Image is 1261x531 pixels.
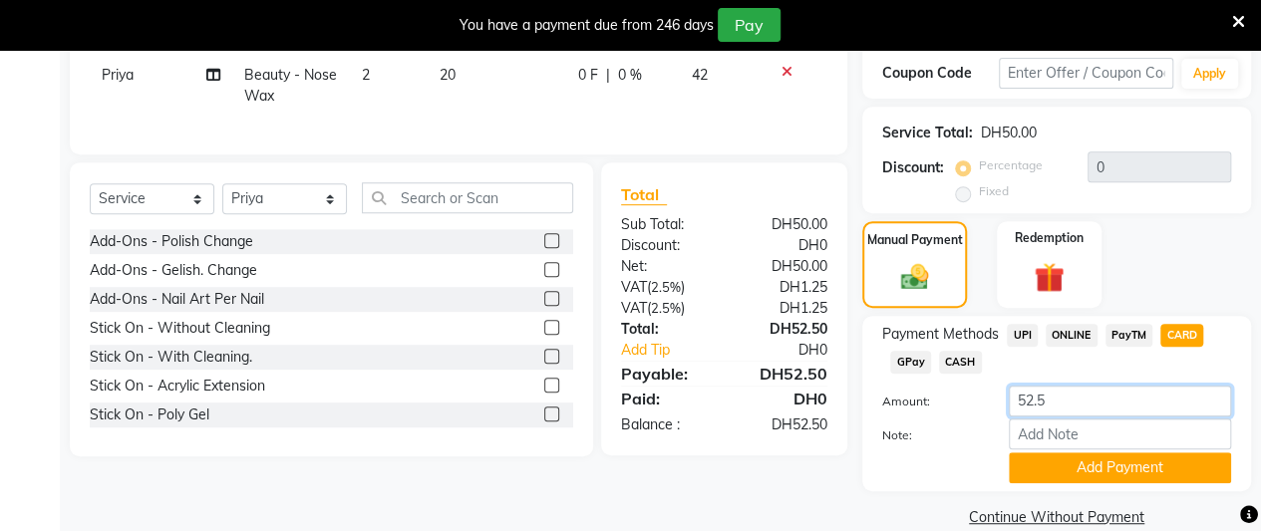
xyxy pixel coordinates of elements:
span: 2 [362,66,370,84]
label: Redemption [1015,229,1084,247]
div: Stick On - Without Cleaning [90,318,270,339]
div: DH50.00 [724,214,842,235]
label: Manual Payment [867,231,963,249]
div: Balance : [606,414,725,435]
div: DH0 [724,387,842,410]
button: Pay [718,8,781,42]
div: DH50.00 [724,256,842,277]
span: 42 [692,66,708,84]
span: | [606,65,610,86]
div: Coupon Code [882,63,999,84]
div: Stick On - Poly Gel [90,404,209,425]
div: Service Total: [882,123,973,143]
div: ( ) [606,298,725,319]
a: Add Tip [606,340,744,361]
input: Enter Offer / Coupon Code [999,58,1173,89]
div: DH52.50 [724,414,842,435]
label: Note: [867,426,994,444]
div: Stick On - With Cleaning. [90,347,252,368]
img: _cash.svg [892,261,938,293]
div: Add-Ons - Gelish. Change [90,260,257,281]
span: Total [621,184,667,205]
div: You have a payment due from 246 days [460,15,714,36]
div: Net: [606,256,725,277]
span: 2.5% [651,300,681,316]
button: Apply [1181,59,1238,89]
span: 20 [440,66,456,84]
span: PayTM [1105,324,1153,347]
div: ( ) [606,277,725,298]
div: DH0 [724,235,842,256]
button: Add Payment [1009,452,1231,483]
div: Paid: [606,387,725,410]
div: Payable: [606,362,725,386]
div: Total: [606,319,725,340]
div: Add-Ons - Polish Change [90,231,253,252]
span: VAT [621,299,647,317]
label: Fixed [979,182,1009,200]
span: VAT [621,278,647,296]
span: Beauty - Nose Wax [244,66,337,105]
span: CARD [1160,324,1203,347]
span: CASH [939,351,982,374]
input: Add Note [1009,418,1231,449]
div: Discount: [606,235,725,256]
div: Discount: [882,157,944,178]
div: DH50.00 [981,123,1037,143]
div: DH52.50 [724,319,842,340]
span: Priya [102,66,134,84]
input: Amount [1009,386,1231,416]
span: Payment Methods [882,324,999,345]
span: 2.5% [651,279,681,295]
div: Stick On - Acrylic Extension [90,376,265,397]
div: DH1.25 [724,298,842,319]
label: Amount: [867,393,994,410]
span: UPI [1007,324,1038,347]
label: Percentage [979,156,1043,174]
span: 0 F [578,65,598,86]
div: DH52.50 [724,362,842,386]
a: Continue Without Payment [866,507,1247,528]
input: Search or Scan [362,182,573,213]
span: 0 % [618,65,642,86]
img: _gift.svg [1025,259,1074,296]
span: GPay [890,351,931,374]
span: ONLINE [1046,324,1098,347]
div: DH0 [744,340,842,361]
div: Sub Total: [606,214,725,235]
div: DH1.25 [724,277,842,298]
div: Add-Ons - Nail Art Per Nail [90,289,264,310]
